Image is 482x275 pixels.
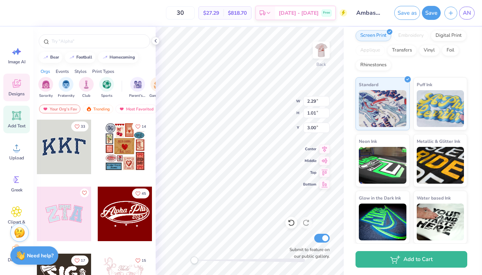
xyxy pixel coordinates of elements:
[166,6,195,20] input: – –
[4,219,29,231] span: Clipart & logos
[8,59,25,65] span: Image AI
[119,106,125,112] img: most_fav.gif
[129,93,146,99] span: Parent's Weekend
[74,68,87,75] div: Styles
[129,77,146,99] button: filter button
[394,6,420,20] button: Save as
[359,81,378,88] span: Standard
[42,80,50,89] img: Sorority Image
[133,80,142,89] img: Parent's Weekend Image
[38,77,53,99] button: filter button
[103,80,111,89] img: Sports Image
[316,61,326,68] div: Back
[110,55,135,59] div: homecoming
[81,259,85,262] span: 17
[393,30,429,41] div: Embroidery
[303,146,316,152] span: Center
[50,55,59,59] div: bear
[38,77,53,99] div: filter for Sorority
[41,68,50,75] div: Orgs
[69,55,75,60] img: trend_line.gif
[43,55,49,60] img: trend_line.gif
[191,257,198,264] div: Accessibility label
[71,121,89,131] button: Like
[228,9,247,17] span: $818.70
[154,80,162,89] img: Game Day Image
[323,10,330,15] span: Free
[79,77,94,99] div: filter for Club
[9,155,24,161] span: Upload
[431,30,467,41] div: Digital Print
[203,9,219,17] span: $27.29
[359,194,401,202] span: Glow in the Dark Ink
[442,45,459,56] div: Foil
[132,255,149,265] button: Like
[39,52,62,63] button: bear
[56,68,69,75] div: Events
[71,255,89,265] button: Like
[149,93,166,99] span: Game Day
[27,252,53,259] strong: Need help?
[142,192,146,195] span: 45
[8,257,25,263] span: Decorate
[76,55,92,59] div: football
[356,30,391,41] div: Screen Print
[417,81,432,88] span: Puff Ink
[80,188,89,197] button: Like
[11,187,22,193] span: Greek
[8,123,25,129] span: Add Text
[419,45,440,56] div: Vinyl
[99,77,114,99] button: filter button
[82,93,90,99] span: Club
[417,194,451,202] span: Water based Ink
[39,105,80,113] div: Your Org's Fav
[98,52,138,63] button: homecoming
[359,90,406,127] img: Standard
[132,121,149,131] button: Like
[303,170,316,176] span: Top
[65,52,96,63] button: football
[279,9,319,17] span: [DATE] - [DATE]
[142,259,146,262] span: 15
[417,204,464,240] img: Water based Ink
[417,90,464,127] img: Puff Ink
[86,106,92,112] img: trending.gif
[129,77,146,99] div: filter for Parent's Weekend
[62,80,70,89] img: Fraternity Image
[356,60,391,71] div: Rhinestones
[92,68,114,75] div: Print Types
[417,147,464,184] img: Metallic & Glitter Ink
[39,93,53,99] span: Sorority
[314,43,329,57] img: Back
[82,80,90,89] img: Club Image
[142,125,146,128] span: 14
[387,45,417,56] div: Transfers
[132,188,149,198] button: Like
[83,105,113,113] div: Trending
[101,93,112,99] span: Sports
[81,125,85,128] span: 33
[99,77,114,99] div: filter for Sports
[422,6,441,20] button: Save
[356,45,385,56] div: Applique
[359,147,406,184] img: Neon Ink
[8,91,25,97] span: Designs
[303,181,316,187] span: Bottom
[356,251,467,268] button: Add to Cart
[58,77,74,99] div: filter for Fraternity
[149,77,166,99] div: filter for Game Day
[149,77,166,99] button: filter button
[303,158,316,164] span: Middle
[58,77,74,99] button: filter button
[417,137,460,145] span: Metallic & Glitter Ink
[51,38,145,45] input: Try "Alpha"
[351,6,387,20] input: Untitled Design
[115,105,157,113] div: Most Favorited
[359,137,377,145] span: Neon Ink
[359,204,406,240] img: Glow in the Dark Ink
[459,7,475,20] a: AN
[79,77,94,99] button: filter button
[42,106,48,112] img: most_fav.gif
[285,246,330,260] label: Submit to feature on our public gallery.
[463,9,471,17] span: AN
